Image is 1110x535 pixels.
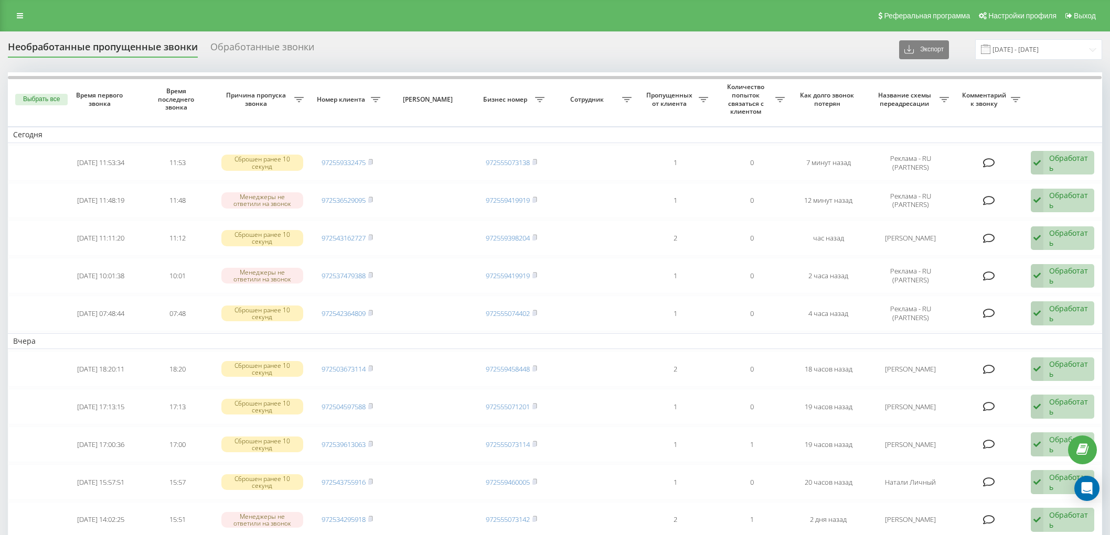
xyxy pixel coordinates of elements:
td: Сегодня [8,127,1102,143]
a: 972559419919 [486,195,530,205]
div: Менеджеры не ответили на звонок [221,512,304,528]
span: Выход [1074,12,1096,20]
a: 972543755916 [322,477,366,487]
td: 11:48 [139,183,216,219]
span: Время последнего звонка [148,87,207,112]
td: 2 [637,351,713,387]
div: Необработанные пропущенные звонки [8,41,198,58]
div: Сброшен ранее 10 секунд [221,305,304,321]
a: 972555073138 [486,158,530,167]
td: 1 [637,389,713,424]
td: [PERSON_NAME] [867,351,954,387]
td: 0 [713,351,790,387]
span: Номер клиента [314,95,371,104]
a: 972555074402 [486,309,530,318]
td: [DATE] 11:53:34 [62,145,139,181]
button: Выбрать все [15,94,68,105]
td: Реклама - RU (PARTNERS) [867,145,954,181]
div: Сброшен ранее 10 секунд [221,474,304,490]
td: [PERSON_NAME] [867,389,954,424]
a: 972539613063 [322,440,366,449]
div: Обработать [1049,472,1088,492]
td: 17:13 [139,389,216,424]
td: 11:53 [139,145,216,181]
td: [DATE] 18:20:11 [62,351,139,387]
td: [DATE] 07:48:44 [62,296,139,331]
a: 972543162727 [322,233,366,243]
td: 0 [713,296,790,331]
div: Обработать [1049,359,1088,379]
td: 1 [637,183,713,219]
td: Реклама - RU (PARTNERS) [867,258,954,293]
a: 972555071201 [486,402,530,411]
div: Сброшен ранее 10 секунд [221,399,304,414]
span: Реферальная программа [884,12,970,20]
div: Сброшен ранее 10 секунд [221,361,304,377]
td: 2 часа назад [790,258,867,293]
div: Обработать [1049,434,1088,454]
a: 972555073142 [486,515,530,524]
span: Комментарий к звонку [959,91,1011,107]
td: Вчера [8,333,1102,349]
td: 0 [713,220,790,256]
a: 972559332475 [322,158,366,167]
td: 1 [637,296,713,331]
div: Сброшен ранее 10 секунд [221,155,304,170]
span: Как долго звонок потерян [799,91,858,107]
a: 972559460005 [486,477,530,487]
td: [DATE] 11:11:20 [62,220,139,256]
td: 1 [713,427,790,462]
div: Сброшен ранее 10 секунд [221,230,304,246]
td: 0 [713,183,790,219]
td: 0 [713,258,790,293]
div: Обработать [1049,303,1088,323]
a: 972504597588 [322,402,366,411]
a: 972537479388 [322,271,366,280]
td: 1 [637,145,713,181]
div: Open Intercom Messenger [1074,476,1100,501]
td: 12 минут назад [790,183,867,219]
td: Реклама - RU (PARTNERS) [867,183,954,219]
span: Причина пропуска звонка [221,91,294,107]
td: 17:00 [139,427,216,462]
td: 4 часа назад [790,296,867,331]
span: [PERSON_NAME] [394,95,464,104]
td: [PERSON_NAME] [867,427,954,462]
span: Пропущенных от клиента [642,91,699,107]
td: Натали Личный [867,464,954,500]
td: 07:48 [139,296,216,331]
a: 972536529095 [322,195,366,205]
td: 7 минут назад [790,145,867,181]
div: Обработать [1049,228,1088,248]
span: Название схемы переадресации [872,91,940,107]
div: Обработать [1049,510,1088,530]
td: 1 [637,464,713,500]
div: Обработать [1049,397,1088,417]
td: 0 [713,145,790,181]
div: Обработать [1049,266,1088,286]
span: Настройки профиля [988,12,1056,20]
td: 20 часов назад [790,464,867,500]
td: [DATE] 17:13:15 [62,389,139,424]
span: Количество попыток связаться с клиентом [719,83,775,115]
td: [DATE] 10:01:38 [62,258,139,293]
td: час назад [790,220,867,256]
td: 11:12 [139,220,216,256]
td: 19 часов назад [790,427,867,462]
div: Обработать [1049,153,1088,173]
td: 0 [713,389,790,424]
div: Сброшен ранее 10 секунд [221,436,304,452]
td: [PERSON_NAME] [867,220,954,256]
div: Менеджеры не ответили на звонок [221,192,304,208]
td: 1 [637,427,713,462]
td: 18:20 [139,351,216,387]
span: Время первого звонка [71,91,131,107]
div: Обработать [1049,190,1088,210]
a: 972534295918 [322,515,366,524]
td: 1 [637,258,713,293]
a: 972503673114 [322,364,366,374]
a: 972559419919 [486,271,530,280]
td: 15:57 [139,464,216,500]
a: 972542364809 [322,309,366,318]
a: 972559458448 [486,364,530,374]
